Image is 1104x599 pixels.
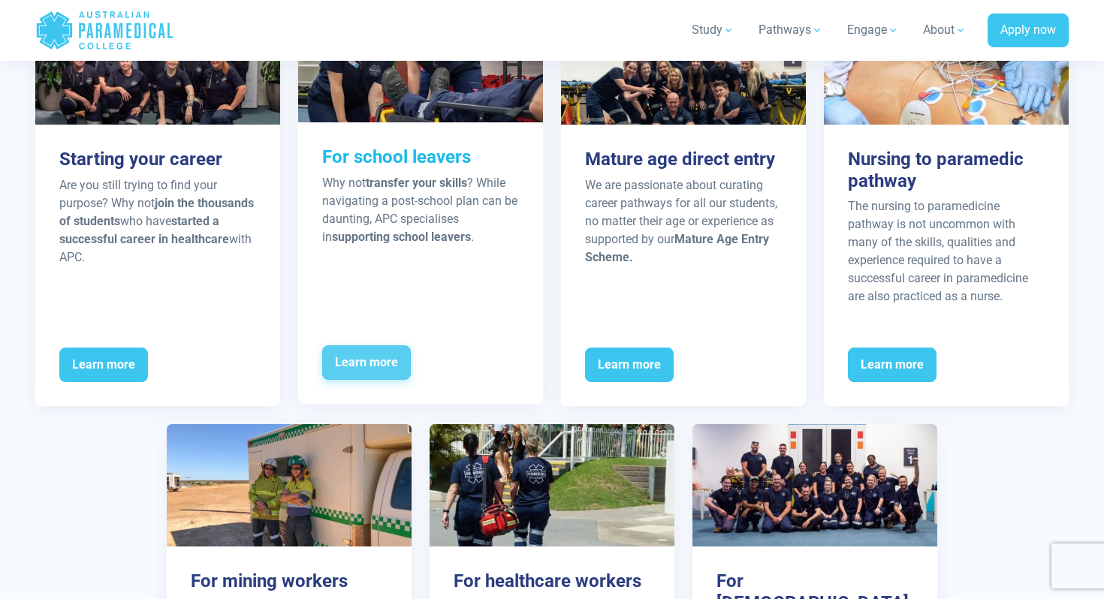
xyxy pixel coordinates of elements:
[848,197,1045,306] p: The nursing to paramedicine pathway is not uncommon with many of the skills, qualities and experi...
[167,424,412,546] img: Entry Pathways – Mining
[59,348,148,382] span: Learn more
[59,149,256,170] h3: Starting your career
[322,146,519,168] h3: For school leavers
[561,2,806,125] img: Entry Pathways – Mature Age Students
[35,6,174,55] a: Australian Paramedical College
[988,14,1069,48] a: Apply now
[366,176,467,190] strong: transfer your skills
[838,9,908,51] a: Engage
[322,345,411,380] span: Learn more
[191,570,388,592] h3: For mining workers
[59,176,256,266] p: Are you still trying to find your purpose? Why not who have with APC.
[454,570,650,592] h3: For healthcare workers
[332,230,471,244] strong: supporting school leavers
[322,174,519,246] p: Why not ? While navigating a post-school plan can be daunting, APC specialises in .
[35,2,280,406] a: Starting your career Are you still trying to find your purpose? Why notjoin the thousands of stud...
[561,2,806,406] a: Mature age direct entry We are passionate about curating career pathways for all our students, no...
[35,2,280,125] img: Entry Pathways – Starting your career
[59,214,229,246] strong: started a successful career in healthcare
[750,9,832,51] a: Pathways
[585,232,769,264] strong: Mature Age Entry Scheme.
[692,424,937,546] img: NZ Students
[585,149,782,170] h3: Mature age direct entry
[848,348,937,382] span: Learn more
[585,176,782,266] p: We are passionate about curating career pathways for all our students, no matter their age or exp...
[824,2,1069,406] a: Nursing to paramedic pathway The nursing to paramedicine pathway is not uncommon with many of the...
[59,196,254,228] strong: join the thousands of students
[848,149,1045,192] h3: Nursing to paramedic pathway
[914,9,976,51] a: About
[824,2,1069,125] img: Entry Pathways – Nursing
[683,9,744,51] a: Study
[585,348,674,382] span: Learn more
[430,424,674,546] img: Entry Pathways – Healthcare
